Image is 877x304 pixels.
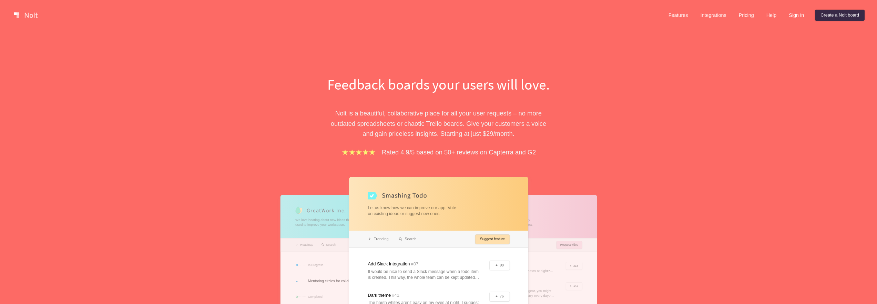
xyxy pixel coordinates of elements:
img: stars.b067e34983.png [341,148,376,156]
h1: Feedback boards your users will love. [320,74,558,94]
a: Pricing [733,10,759,21]
a: Create a Nolt board [815,10,865,21]
a: Sign in [783,10,809,21]
a: Help [761,10,782,21]
a: Integrations [695,10,732,21]
p: Nolt is a beautiful, collaborative place for all your user requests – no more outdated spreadshee... [320,108,558,139]
a: Features [663,10,694,21]
p: Rated 4.9/5 based on 50+ reviews on Capterra and G2 [382,147,536,157]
